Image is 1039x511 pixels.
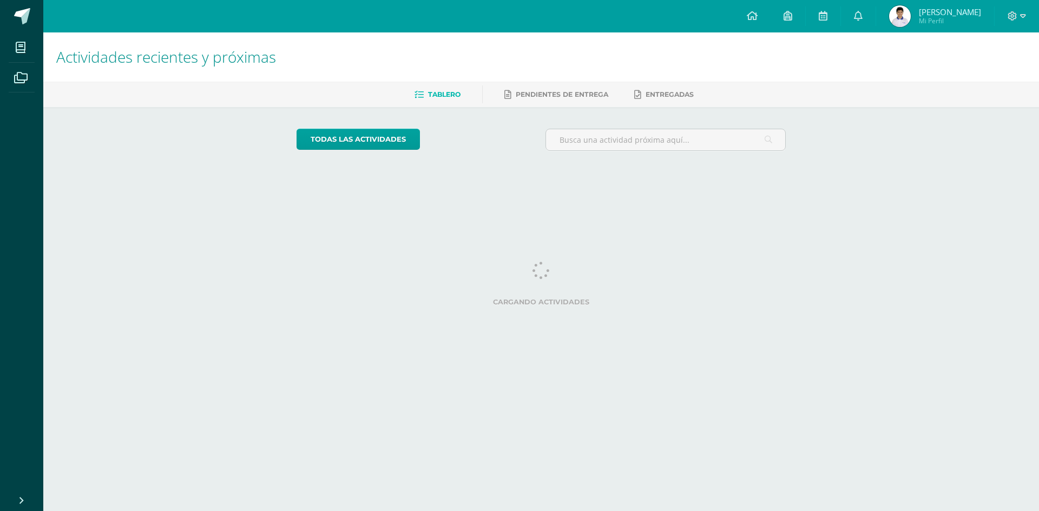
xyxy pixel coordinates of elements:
a: Tablero [415,86,461,103]
input: Busca una actividad próxima aquí... [546,129,786,150]
span: Pendientes de entrega [516,90,608,98]
span: Tablero [428,90,461,98]
a: todas las Actividades [297,129,420,150]
label: Cargando actividades [297,298,786,306]
span: Entregadas [646,90,694,98]
img: 074080cf5bc733bfb543c5917e2dee20.png [889,5,911,27]
span: Actividades recientes y próximas [56,47,276,67]
a: Entregadas [634,86,694,103]
span: [PERSON_NAME] [919,6,981,17]
a: Pendientes de entrega [504,86,608,103]
span: Mi Perfil [919,16,981,25]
